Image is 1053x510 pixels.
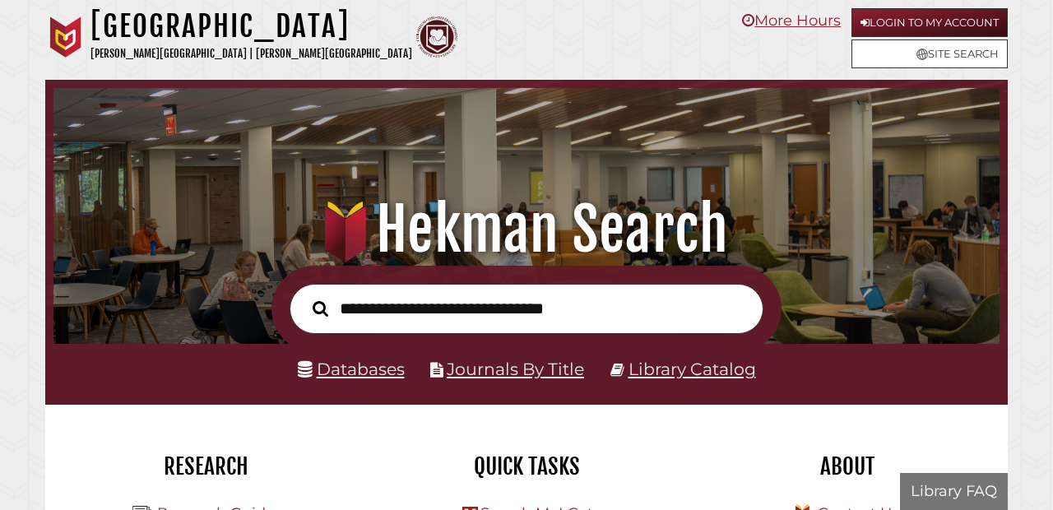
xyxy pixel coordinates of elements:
[304,296,336,320] button: Search
[699,452,995,480] h2: About
[447,359,584,379] a: Journals By Title
[90,44,412,63] p: [PERSON_NAME][GEOGRAPHIC_DATA] | [PERSON_NAME][GEOGRAPHIC_DATA]
[298,359,405,379] a: Databases
[851,8,1008,37] a: Login to My Account
[313,300,328,317] i: Search
[58,452,354,480] h2: Research
[629,359,756,379] a: Library Catalog
[742,12,841,30] a: More Hours
[416,16,457,58] img: Calvin Theological Seminary
[378,452,675,480] h2: Quick Tasks
[69,193,984,266] h1: Hekman Search
[90,8,412,44] h1: [GEOGRAPHIC_DATA]
[45,16,86,58] img: Calvin University
[851,39,1008,68] a: Site Search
